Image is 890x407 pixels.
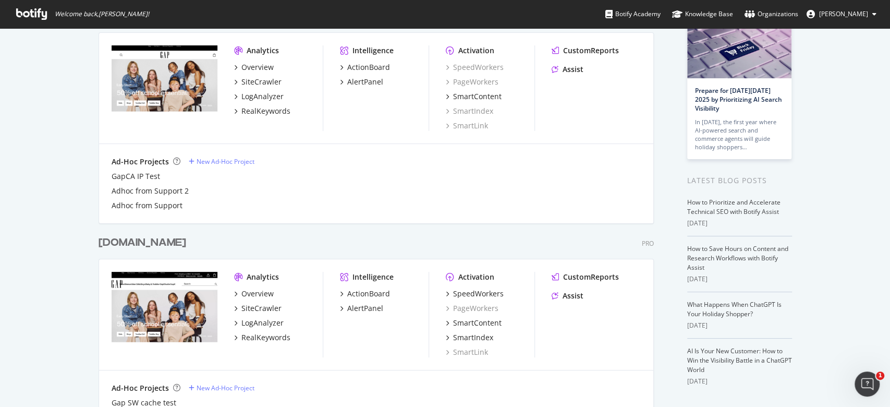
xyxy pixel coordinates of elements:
[446,121,488,131] a: SmartLink
[563,272,619,282] div: CustomReports
[197,384,254,392] div: New Ad-Hoc Project
[446,332,493,343] a: SmartIndex
[112,272,217,356] img: Gap.com
[458,45,494,56] div: Activation
[247,272,279,282] div: Analytics
[340,77,383,87] a: AlertPanel
[798,6,885,22] button: [PERSON_NAME]
[234,332,290,343] a: RealKeywords
[687,219,792,228] div: [DATE]
[687,346,792,374] a: AI Is Your New Customer: How to Win the Visibility Battle in a ChatGPT World
[241,106,290,116] div: RealKeywords
[99,235,190,250] a: [DOMAIN_NAME]
[234,303,282,314] a: SiteCrawler
[55,10,149,18] span: Welcome back, [PERSON_NAME] !
[446,77,498,87] a: PageWorkers
[563,64,583,75] div: Assist
[112,45,217,130] img: Gapcanada.ca
[347,62,390,73] div: ActionBoard
[241,62,274,73] div: Overview
[605,9,661,19] div: Botify Academy
[241,91,284,102] div: LogAnalyzer
[563,45,619,56] div: CustomReports
[687,175,792,186] div: Latest Blog Posts
[247,45,279,56] div: Analytics
[112,186,189,196] a: Adhoc from Support 2
[241,332,290,343] div: RealKeywords
[552,45,619,56] a: CustomReports
[687,23,791,78] img: Prepare for Black Friday 2025 by Prioritizing AI Search Visibility
[687,244,788,272] a: How to Save Hours on Content and Research Workflows with Botify Assist
[241,303,282,314] div: SiteCrawler
[241,318,284,328] div: LogAnalyzer
[352,272,394,282] div: Intelligence
[112,157,169,167] div: Ad-Hoc Projects
[189,157,254,166] a: New Ad-Hoc Project
[340,62,390,73] a: ActionBoard
[687,300,782,318] a: What Happens When ChatGPT Is Your Holiday Shopper?
[695,118,784,151] div: In [DATE], the first year where AI-powered search and commerce agents will guide holiday shoppers…
[876,372,884,380] span: 1
[672,9,733,19] div: Knowledge Base
[347,289,390,299] div: ActionBoard
[234,91,284,102] a: LogAnalyzer
[563,291,583,301] div: Assist
[446,318,502,328] a: SmartContent
[197,157,254,166] div: New Ad-Hoc Project
[112,383,169,393] div: Ad-Hoc Projects
[241,77,282,87] div: SiteCrawler
[234,62,274,73] a: Overview
[552,64,583,75] a: Assist
[855,372,880,397] iframe: Intercom live chat
[112,171,160,182] a: GapCA IP Test
[340,289,390,299] a: ActionBoard
[453,318,502,328] div: SmartContent
[687,274,792,284] div: [DATE]
[112,200,182,211] a: Adhoc from Support
[745,9,798,19] div: Organizations
[446,106,493,116] a: SmartIndex
[352,45,394,56] div: Intelligence
[234,77,282,87] a: SiteCrawler
[234,289,274,299] a: Overview
[189,384,254,392] a: New Ad-Hoc Project
[552,291,583,301] a: Assist
[446,91,502,102] a: SmartContent
[687,377,792,386] div: [DATE]
[458,272,494,282] div: Activation
[446,303,498,314] a: PageWorkers
[446,347,488,357] a: SmartLink
[695,86,782,113] a: Prepare for [DATE][DATE] 2025 by Prioritizing AI Search Visibility
[347,303,383,314] div: AlertPanel
[340,303,383,314] a: AlertPanel
[234,106,290,116] a: RealKeywords
[453,332,493,343] div: SmartIndex
[453,91,502,102] div: SmartContent
[819,9,868,18] span: Alex Bocknek
[446,289,504,299] a: SpeedWorkers
[234,318,284,328] a: LogAnalyzer
[241,289,274,299] div: Overview
[687,198,781,216] a: How to Prioritize and Accelerate Technical SEO with Botify Assist
[347,77,383,87] div: AlertPanel
[552,272,619,282] a: CustomReports
[99,235,186,250] div: [DOMAIN_NAME]
[446,62,504,73] a: SpeedWorkers
[453,289,504,299] div: SpeedWorkers
[642,239,654,248] div: Pro
[687,321,792,330] div: [DATE]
